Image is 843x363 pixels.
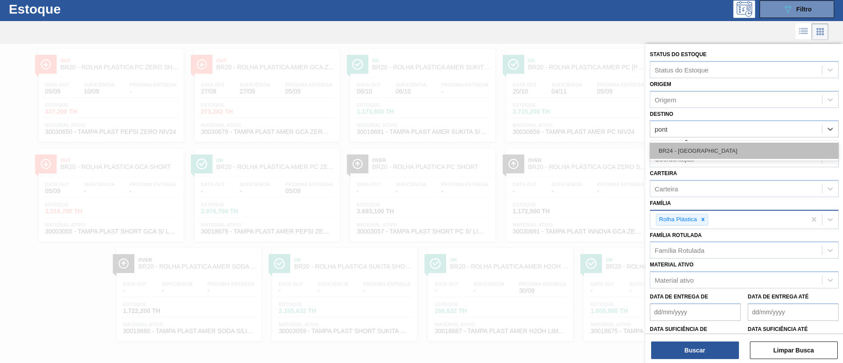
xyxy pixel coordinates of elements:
label: Origem [650,81,671,87]
div: Pogramando: nenhum usuário selecionado [733,0,755,18]
a: ÍconeOkBR20 - ROLHA PLÁSTICA AMER PC [PERSON_NAME]Data out20/10Suficiência04/11Próxima Entrega05/... [500,42,656,142]
input: dd/mm/yyyy [748,303,839,321]
label: Data suficiência até [748,326,808,332]
div: Visão em Cards [812,23,829,40]
div: Visão em Lista [796,23,812,40]
label: Destino [650,111,673,117]
div: Rolha Plástica [656,214,698,225]
label: Família Rotulada [650,232,702,238]
label: Carteira [650,170,677,176]
div: BR24 - [GEOGRAPHIC_DATA] [650,143,839,159]
div: Família Rotulada [655,247,704,254]
label: Data suficiência de [650,326,707,332]
input: dd/mm/yyyy [650,303,741,321]
a: ÍconeOkBR20 - ROLHA PLÁSTICA AMER GCA SHORTData out16/10Suficiência05/11Próxima Entrega05/09Estoq... [656,42,811,142]
label: Material ativo [650,262,694,268]
a: ÍconeOutBR20 - ROLHA PLÁSTICA PC ZERO SHORTData out05/09Suficiência10/09Próxima Entrega-Estoque43... [32,42,188,142]
button: Filtro [760,0,834,18]
h1: Estoque [9,4,140,14]
div: Origem [655,96,676,103]
div: Carteira [655,185,678,192]
div: Status do Estoque [655,66,709,73]
label: Coordenação [650,140,692,147]
a: ÍconeOkBR20 - ROLHA PLÁSTICA AMER SUKITA SHORTData out06/10Suficiência06/10Próxima Entrega-Estoqu... [344,42,500,142]
label: Família [650,200,671,206]
div: Material ativo [655,277,694,284]
a: ÍconeOutBR20 - ROLHA PLÁSTICA AMER GCA ZERO SHORTData out27/09Suficiência27/09Próxima Entrega05/0... [188,42,344,142]
label: Status do Estoque [650,51,706,58]
label: Data de Entrega até [748,294,809,300]
label: Data de Entrega de [650,294,708,300]
span: Filtro [796,6,812,13]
